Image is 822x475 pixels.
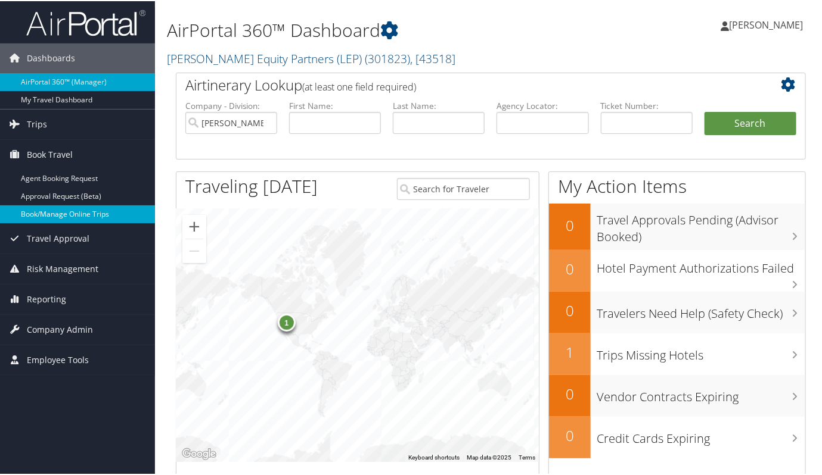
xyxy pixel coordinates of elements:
[549,202,805,248] a: 0Travel Approvals Pending (Advisor Booked)
[182,238,206,262] button: Zoom out
[185,74,744,94] h2: Airtinerary Lookup
[365,49,410,65] span: ( 301823 )
[597,340,805,362] h3: Trips Missing Hotels
[26,8,145,36] img: airportal-logo.png
[549,332,805,374] a: 1Trips Missing Hotels
[721,6,815,42] a: [PERSON_NAME]
[519,453,535,460] a: Terms (opens in new tab)
[27,283,66,313] span: Reporting
[549,258,591,278] h2: 0
[27,42,75,72] span: Dashboards
[597,382,805,404] h3: Vendor Contracts Expiring
[467,453,511,460] span: Map data ©2025
[549,341,591,361] h2: 1
[289,99,381,111] label: First Name:
[27,108,47,138] span: Trips
[705,111,796,135] button: Search
[410,49,455,65] span: , [ 43518 ]
[302,79,416,92] span: (at least one field required)
[597,253,805,276] h3: Hotel Payment Authorizations Failed
[549,249,805,290] a: 0Hotel Payment Authorizations Failed
[27,139,73,168] span: Book Travel
[549,383,591,403] h2: 0
[601,99,693,111] label: Ticket Number:
[549,424,591,445] h2: 0
[182,214,206,237] button: Zoom in
[185,173,318,198] h1: Traveling [DATE]
[597,298,805,321] h3: Travelers Need Help (Safety Check)
[179,445,219,461] a: Open this area in Google Maps (opens a new window)
[408,452,460,461] button: Keyboard shortcuts
[549,214,591,235] h2: 0
[729,17,803,30] span: [PERSON_NAME]
[185,99,277,111] label: Company - Division:
[597,205,805,244] h3: Travel Approvals Pending (Advisor Booked)
[278,312,296,330] div: 1
[549,173,805,198] h1: My Action Items
[549,415,805,457] a: 0Credit Cards Expiring
[597,423,805,446] h3: Credit Cards Expiring
[27,253,98,283] span: Risk Management
[167,17,599,42] h1: AirPortal 360™ Dashboard
[397,177,530,199] input: Search for Traveler
[179,445,219,461] img: Google
[393,99,485,111] label: Last Name:
[27,223,89,252] span: Travel Approval
[167,49,455,65] a: [PERSON_NAME] Equity Partners (LEP)
[549,299,591,320] h2: 0
[27,344,89,374] span: Employee Tools
[497,99,588,111] label: Agency Locator:
[549,374,805,415] a: 0Vendor Contracts Expiring
[27,314,93,343] span: Company Admin
[549,290,805,332] a: 0Travelers Need Help (Safety Check)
